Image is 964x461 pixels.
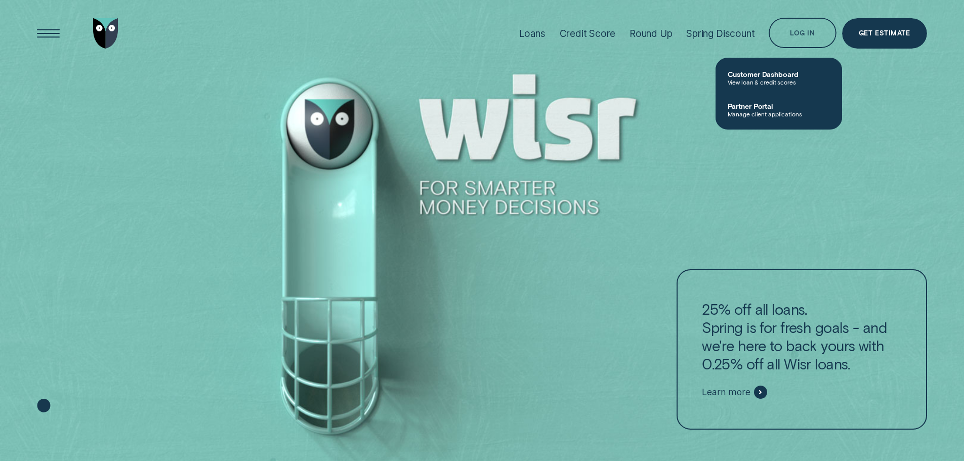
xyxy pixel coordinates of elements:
[728,78,830,86] span: View loan & credit scores
[728,70,830,78] span: Customer Dashboard
[702,300,901,373] p: 25% off all loans. Spring is for fresh goals - and we're here to back yours with 0.25% off all Wi...
[686,28,755,39] div: Spring Discount
[790,27,815,33] div: Log in
[716,94,842,125] a: Partner PortalManage client applications
[560,28,616,39] div: Credit Score
[519,28,546,39] div: Loans
[716,62,842,94] a: Customer DashboardView loan & credit scores
[33,18,64,49] button: Open Menu
[769,18,836,48] button: Log in
[93,18,118,49] img: Wisr
[728,102,830,110] span: Partner Portal
[702,387,750,398] span: Learn more
[728,110,830,117] span: Manage client applications
[677,269,927,430] a: 25% off all loans.Spring is for fresh goals - and we're here to back yours with 0.25% off all Wis...
[842,18,927,49] a: Get Estimate
[630,28,673,39] div: Round Up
